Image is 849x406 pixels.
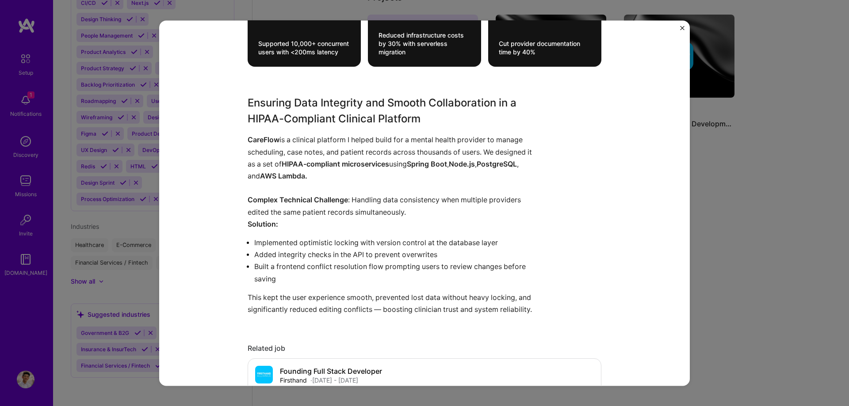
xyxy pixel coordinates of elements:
[258,40,350,57] div: Supported 10,000+ concurrent users with <200ms latency
[407,159,447,168] strong: Spring Boot
[280,376,307,385] div: Firsthand
[260,171,307,180] strong: AWS Lambda.
[254,249,535,261] p: Added integrity checks in the API to prevent overwrites
[254,261,535,285] p: Built a frontend conflict resolution flow prompting users to review changes before saving
[255,366,273,384] img: Company logo
[248,134,535,182] p: is a clinical platform I helped build for a mental health provider to manage scheduling, case not...
[379,31,470,57] div: Reduced infrastructure costs by 30% with serverless migration
[499,40,591,57] div: Cut provider documentation time by 40%
[248,344,601,353] div: Related job
[248,95,535,127] h3: Ensuring Data Integrity and Smooth Collaboration in a HIPAA-Compliant Clinical Platform
[282,159,389,168] strong: HIPAA-compliant microservices
[254,237,535,249] p: Implemented optimistic locking with version control at the database layer
[680,26,685,35] button: Close
[477,159,517,168] strong: PostgreSQL
[248,196,348,205] strong: Complex Technical Challenge
[248,136,279,144] strong: CareFlow
[248,292,535,315] p: This kept the user experience smooth, prevented lost data without heavy locking, and significantl...
[248,182,535,219] p: : Handling data consistency when multiple providers edited the same patient records simultaneously.
[248,220,278,228] strong: Solution:
[310,376,358,385] div: · [DATE] - [DATE]
[449,159,475,168] strong: Node.js
[280,367,382,376] h4: Founding Full Stack Developer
